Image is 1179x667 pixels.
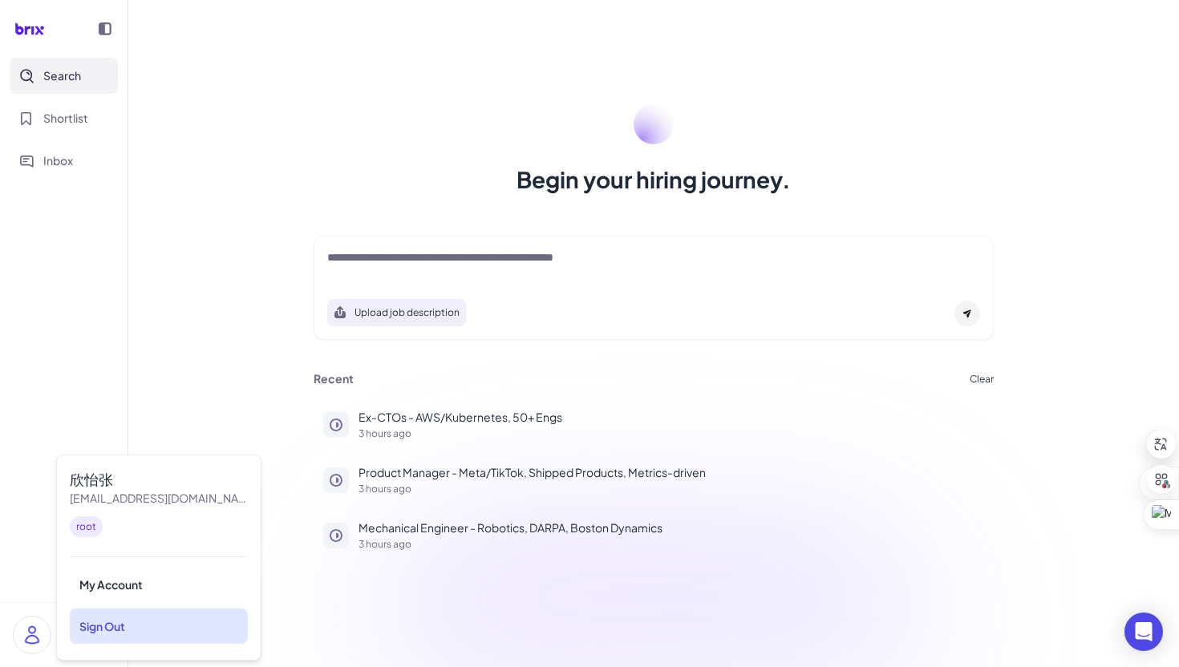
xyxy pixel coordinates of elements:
[70,608,248,644] div: Sign Out
[70,567,248,602] div: My Account
[1124,612,1163,651] div: Open Intercom Messenger
[10,143,118,179] button: Inbox
[10,100,118,136] button: Shortlist
[359,409,984,426] p: Ex-CTOs - AWS/Kubernetes, 50+ Engs
[14,616,51,653] img: user_logo.png
[359,484,984,494] p: 3 hours ago
[517,164,791,196] h1: Begin your hiring journey.
[70,490,248,507] div: zhxy001231@gmail.com
[359,519,984,536] p: Mechanical Engineer - Robotics, DARPA, Boston Dynamics
[359,540,984,549] p: 3 hours ago
[314,510,994,559] button: Mechanical Engineer - Robotics, DARPA, Boston Dynamics3 hours ago
[10,58,118,94] button: Search
[314,399,994,448] button: Ex-CTOs - AWS/Kubernetes, 50+ Engs3 hours ago
[970,374,994,384] button: Clear
[314,455,994,503] button: Product Manager - Meta/TikTok, Shipped Products, Metrics-driven3 hours ago
[359,429,984,439] p: 3 hours ago
[327,299,466,326] button: Search using job description
[43,110,88,127] span: Shortlist
[70,468,248,490] div: 欣怡张
[314,372,354,386] h3: Recent
[43,67,81,84] span: Search
[43,152,73,169] span: Inbox
[70,516,103,537] div: root
[359,464,984,481] p: Product Manager - Meta/TikTok, Shipped Products, Metrics-driven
